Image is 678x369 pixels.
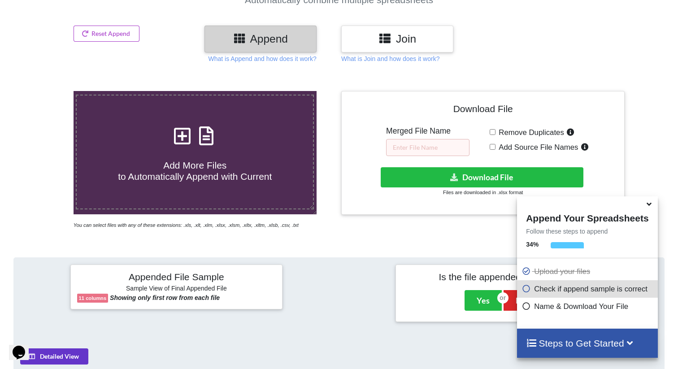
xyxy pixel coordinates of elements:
button: Yes [465,290,502,311]
span: Remove Duplicates [495,128,564,137]
b: 11 columns [79,295,107,301]
span: Add More Files to Automatically Append with Current [118,160,272,182]
h4: Is the file appended correctly? [402,271,601,282]
h6: Sample View of Final Appended File [77,285,276,294]
small: Files are downloaded in .xlsx format [443,190,523,195]
h5: Merged File Name [386,126,469,136]
h4: Append Your Spreadsheets [517,210,657,224]
p: Name & Download Your File [522,301,655,312]
h4: Steps to Get Started [526,338,648,349]
i: You can select files with any of these extensions: .xls, .xlt, .xlm, .xlsx, .xlsm, .xltx, .xltm, ... [74,222,299,228]
button: No [504,290,539,311]
p: What is Join and how does it work? [341,54,439,63]
b: Showing only first row from each file [110,294,220,301]
iframe: chat widget [9,333,38,360]
input: Enter File Name [386,139,469,156]
button: Download File [381,167,583,187]
p: Upload your files [522,266,655,277]
b: 34 % [526,241,539,248]
p: Check if append sample is correct [522,283,655,295]
button: Detailed View [21,348,89,365]
h3: Append [211,32,310,45]
span: Add Source File Names [495,143,578,152]
p: What is Append and how does it work? [209,54,317,63]
h3: Join [348,32,447,45]
p: Follow these steps to append [517,227,657,236]
h4: Appended File Sample [77,271,276,284]
button: Reset Append [74,26,140,42]
h4: Download File [348,98,618,123]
